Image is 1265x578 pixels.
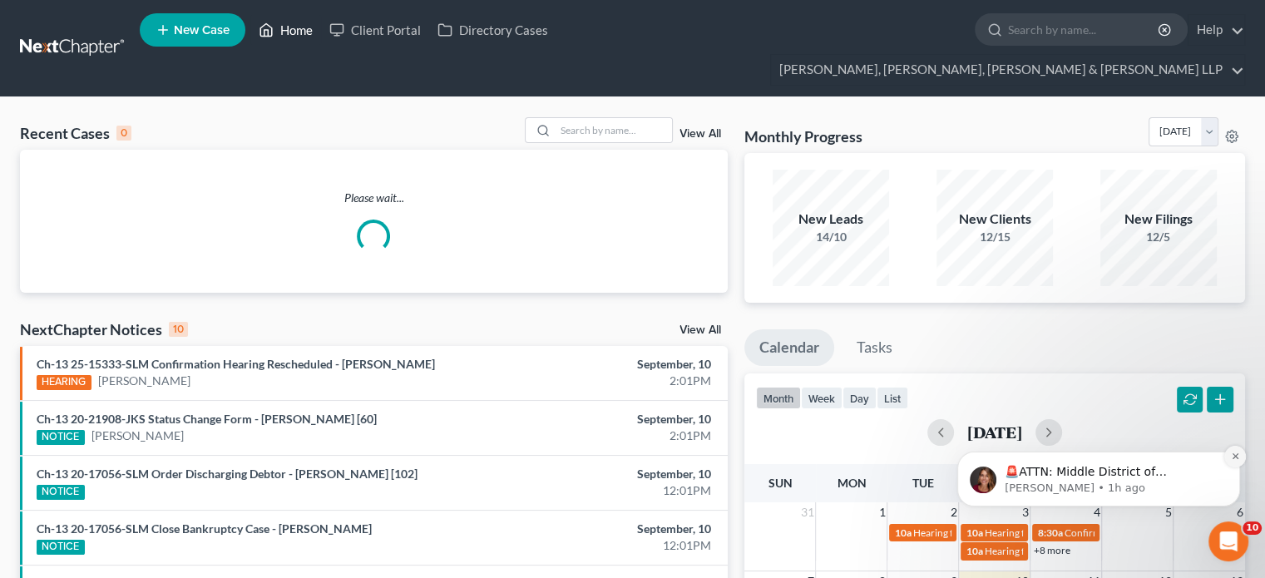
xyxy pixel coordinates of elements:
[773,229,889,245] div: 14/10
[497,482,711,499] div: 12:01PM
[773,210,889,229] div: New Leads
[877,387,908,409] button: list
[37,540,85,555] div: NOTICE
[966,526,982,539] span: 10a
[843,387,877,409] button: day
[679,324,721,336] a: View All
[1008,14,1160,45] input: Search by name...
[25,105,308,160] div: message notification from Katie, 1h ago. 🚨ATTN: Middle District of Florida The court has added a ...
[250,15,321,45] a: Home
[321,15,429,45] a: Client Portal
[894,526,911,539] span: 10a
[20,123,131,143] div: Recent Cases
[116,126,131,141] div: 0
[556,118,672,142] input: Search by name...
[98,373,190,389] a: [PERSON_NAME]
[169,322,188,337] div: 10
[37,375,91,390] div: HEARING
[966,545,982,557] span: 10a
[744,329,834,366] a: Calendar
[292,99,314,121] button: Dismiss notification
[912,526,1042,539] span: Hearing for [PERSON_NAME]
[37,412,377,426] a: Ch-13 20-21908-JKS Status Change Form - [PERSON_NAME] [60]
[37,521,372,536] a: Ch-13 20-17056-SLM Close Bankruptcy Case - [PERSON_NAME]
[771,55,1244,85] a: [PERSON_NAME], [PERSON_NAME], [PERSON_NAME] & [PERSON_NAME] LLP
[1208,521,1248,561] iframe: Intercom live chat
[842,329,907,366] a: Tasks
[174,24,230,37] span: New Case
[497,356,711,373] div: September, 10
[932,347,1265,533] iframe: Intercom notifications message
[1188,15,1244,45] a: Help
[801,387,843,409] button: week
[497,411,711,427] div: September, 10
[1033,544,1070,556] a: +8 more
[497,521,711,537] div: September, 10
[91,427,184,444] a: [PERSON_NAME]
[37,120,64,146] img: Profile image for Katie
[37,357,435,371] a: Ch-13 25-15333-SLM Confirmation Hearing Rescheduled - [PERSON_NAME]
[984,526,1114,539] span: Hearing for [PERSON_NAME]
[1037,526,1062,539] span: 8:30a
[37,430,85,445] div: NOTICE
[497,466,711,482] div: September, 10
[37,467,418,481] a: Ch-13 20-17056-SLM Order Discharging Debtor - [PERSON_NAME] [102]
[936,229,1053,245] div: 12/15
[20,190,728,206] p: Please wait...
[1100,210,1217,229] div: New Filings
[798,502,815,522] span: 31
[768,476,792,490] span: Sun
[1243,521,1262,535] span: 10
[20,319,188,339] div: NextChapter Notices
[72,134,287,149] p: Message from Katie, sent 1h ago
[429,15,556,45] a: Directory Cases
[497,537,711,554] div: 12:01PM
[837,476,866,490] span: Mon
[37,485,85,500] div: NOTICE
[984,545,1202,557] span: Hearing for [PERSON_NAME] & [PERSON_NAME]
[679,128,721,140] a: View All
[497,427,711,444] div: 2:01PM
[497,373,711,389] div: 2:01PM
[912,476,934,490] span: Tue
[756,387,801,409] button: month
[1100,229,1217,245] div: 12/5
[72,117,287,134] p: 🚨ATTN: Middle District of [US_STATE] The court has added a new Credit Counseling Field that we ne...
[744,126,862,146] h3: Monthly Progress
[877,502,887,522] span: 1
[936,210,1053,229] div: New Clients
